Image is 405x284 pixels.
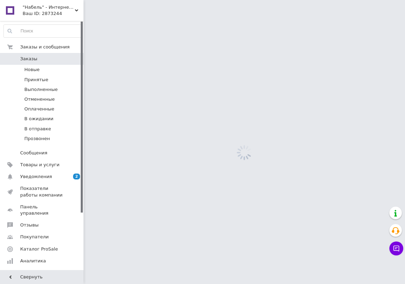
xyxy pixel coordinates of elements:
span: Каталог ProSale [20,246,58,252]
span: Прозвонен [24,136,50,142]
span: Выполненные [24,86,58,93]
span: Сообщения [20,150,47,156]
span: Новые [24,67,40,73]
span: Отмененные [24,96,55,102]
input: Поиск [4,25,81,37]
span: 2 [73,174,80,179]
span: Отзывы [20,222,39,228]
span: Панель управления [20,204,64,216]
span: Уведомления [20,174,52,180]
span: "Набель" - Интернет магазин [23,4,75,10]
button: Чат с покупателем [389,241,403,255]
span: Аналитика [20,258,46,264]
span: Показатели работы компании [20,185,64,198]
span: Оплаченные [24,106,54,112]
span: Инструменты вебмастера и SEO [20,270,64,282]
span: В ожидании [24,116,54,122]
span: Покупатели [20,234,49,240]
span: В отправке [24,126,51,132]
div: Ваш ID: 2873244 [23,10,84,17]
span: Принятые [24,77,48,83]
span: Заказы и сообщения [20,44,70,50]
img: spinner_grey-bg-hcd09dd2d8f1a785e3413b09b97f8118e7.gif [235,143,254,162]
span: Товары и услуги [20,162,59,168]
span: Заказы [20,56,37,62]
